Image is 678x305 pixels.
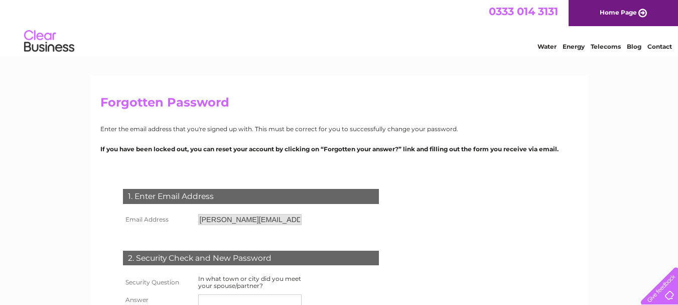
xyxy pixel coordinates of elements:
[537,43,557,50] a: Water
[120,212,196,228] th: Email Address
[198,275,301,289] label: In what town or city did you meet your spouse/partner?
[120,273,196,292] th: Security Question
[489,5,558,18] a: 0333 014 3131
[102,6,577,49] div: Clear Business is a trading name of Verastar Limited (registered in [GEOGRAPHIC_DATA] No. 3667643...
[100,144,578,154] p: If you have been locked out, you can reset your account by clicking on “Forgotten your answer?” l...
[123,189,379,204] div: 1. Enter Email Address
[100,124,578,134] p: Enter the email address that you're signed up with. This must be correct for you to successfully ...
[591,43,621,50] a: Telecoms
[627,43,641,50] a: Blog
[563,43,585,50] a: Energy
[100,95,578,115] h2: Forgotten Password
[647,43,672,50] a: Contact
[24,26,75,57] img: logo.png
[123,251,379,266] div: 2. Security Check and New Password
